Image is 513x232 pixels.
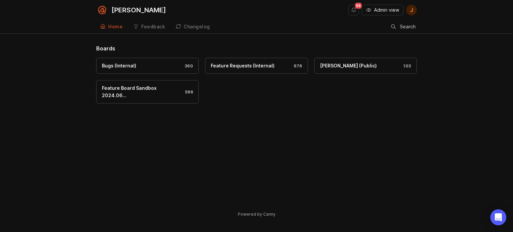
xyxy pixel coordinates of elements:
[320,62,377,69] div: [PERSON_NAME] (Public)
[314,58,417,74] a: [PERSON_NAME] (Public)103
[290,63,302,69] div: 976
[237,210,277,218] a: Powered by Canny
[102,62,136,69] div: Bugs (Internal)
[182,89,193,95] div: 596
[374,7,399,13] span: Admin view
[108,24,123,29] div: Home
[112,7,166,13] div: [PERSON_NAME]
[96,58,199,74] a: Bugs (Internal)360
[184,24,210,29] div: Changelog
[172,20,214,34] a: Changelog
[96,20,127,34] a: Home
[355,3,362,9] span: 99
[129,20,169,34] a: Feedback
[141,24,165,29] div: Feedback
[406,5,417,15] button: J
[102,84,182,99] div: Feature Board Sandbox 2024.06…
[205,58,308,74] a: Feature Requests (Internal)976
[348,5,359,15] button: Notifications
[490,209,506,225] div: Open Intercom Messenger
[96,4,108,16] img: Smith.ai logo
[400,63,411,69] div: 103
[211,62,275,69] div: Feature Requests (Internal)
[410,6,413,14] span: J
[181,63,193,69] div: 360
[362,5,403,15] button: Admin view
[96,80,199,103] a: Feature Board Sandbox 2024.06…596
[96,44,417,52] h1: Boards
